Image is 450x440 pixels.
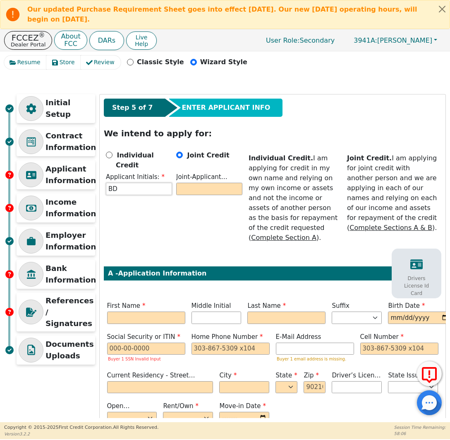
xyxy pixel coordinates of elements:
[219,412,269,424] input: YYYY-MM-DD
[17,293,95,331] div: References / Signatures
[360,343,438,355] input: 303-867-5309 x104
[45,196,96,219] p: Income Information
[108,357,184,361] p: Buyer 1 SSN Invalid Input
[354,36,377,44] span: 3941A:
[17,193,95,222] div: Income Information
[191,333,263,341] span: Home Phone Number
[81,56,121,69] button: Review
[107,372,189,389] span: Current Residency - Street Address
[45,230,96,252] p: Employer Information
[17,127,95,156] div: Contract Information
[46,56,81,69] button: Store
[11,34,45,42] p: FCCEZ
[39,31,45,39] sup: ®
[4,424,158,431] p: Copyright © 2015- 2025 First Credit Corporation.
[347,154,392,162] strong: Joint Credit.
[11,42,45,47] p: Dealer Portal
[61,41,80,47] p: FCC
[60,58,75,67] span: Store
[360,333,404,341] span: Cell Number
[4,431,158,437] p: Version 3.2.2
[187,151,230,159] b: Joint Credit
[349,224,432,232] u: Complete Sections A & B
[137,57,184,67] p: Classic Style
[17,260,95,289] div: Bank Information
[332,372,381,389] span: Driver’s License # or ID#
[347,153,437,233] div: I am applying for joint credit with another person and we are applying in each of our names and r...
[219,402,266,410] span: Move-in Date
[106,173,165,181] span: Applicant Initials:
[394,430,446,437] p: 58:06
[45,97,93,120] p: Initial Setup
[394,424,446,430] p: Session Time Remaining:
[17,336,95,365] div: Documents Uploads
[54,31,87,50] button: AboutFCC
[345,34,446,47] button: 3941A:[PERSON_NAME]
[354,36,432,44] span: [PERSON_NAME]
[275,372,297,379] span: State
[27,5,417,23] b: Our updated Purchase Requirement Sheet goes into effect [DATE]. Our new [DATE] operating hours, w...
[17,58,41,67] span: Resume
[4,56,47,69] button: Resume
[112,103,153,113] span: Step 5 of 7
[61,33,80,40] p: About
[435,0,450,17] button: Close alert
[163,402,199,410] span: Rent/Own
[113,425,158,430] span: All Rights Reserved.
[249,154,313,162] strong: Individual Credit.
[45,163,96,186] p: Applicant Information
[219,372,237,379] span: City
[388,302,425,309] span: Birth Date
[304,372,318,379] span: Zip
[17,94,95,123] div: Initial Setup
[249,153,339,243] div: I am applying for credit in my own name and relying on my own income or assets and not the income...
[135,34,148,41] span: Live
[247,302,286,309] span: Last Name
[176,173,221,190] span: Joint-Applicant Initials:
[191,343,270,355] input: 303-867-5309 x104
[45,130,96,153] p: Contract Information
[107,343,185,355] input: 000-00-0000
[116,151,154,169] b: Individual Credit
[332,302,349,309] span: Suffix
[89,31,124,50] button: DARs
[135,41,148,47] span: Help
[417,361,442,386] button: Report Error to FCC
[94,58,115,67] span: Review
[276,333,321,341] span: E-Mail Address
[108,268,437,278] p: A - Application Information
[258,32,343,48] a: User Role:Secondary
[304,381,326,394] input: 90210
[4,31,52,50] button: FCCEZ®Dealer Portal
[251,234,316,242] u: Complete Section A
[45,295,93,329] p: References / Signatures
[266,36,299,44] span: User Role :
[398,275,435,297] p: Drivers License Id Card
[45,338,94,361] p: Documents Uploads
[191,302,231,309] span: Middle Initial
[17,227,95,256] div: Employer Information
[258,32,343,48] p: Secondary
[277,357,353,361] p: Buyer 1 email address is missing.
[45,263,96,285] p: Bank Information
[104,127,441,140] p: We intend to apply for:
[107,333,180,341] span: Social Security or ITIN
[17,160,95,189] div: Applicant Information
[126,31,157,50] button: LiveHelp
[200,57,247,67] p: Wizard Style
[107,402,143,428] span: Open Bankruptcy (Y/N)
[388,372,426,379] span: State Issued
[182,103,270,113] span: ENTER APPLICANT INFO
[107,302,146,309] span: First Name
